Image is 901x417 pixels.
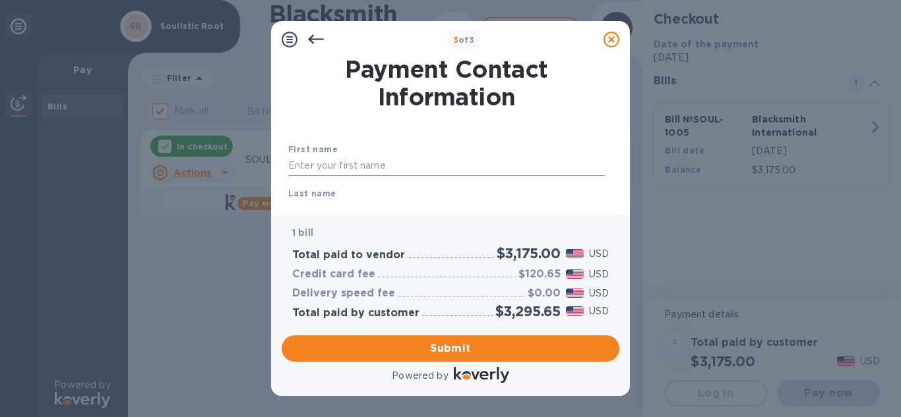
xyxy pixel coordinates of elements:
h2: $3,175.00 [497,245,561,262]
p: USD [589,287,609,300]
input: Enter your first name [288,156,605,176]
b: 1 bill [292,227,313,238]
img: USD [566,249,584,258]
h3: Delivery speed fee [292,287,395,300]
img: USD [566,269,584,279]
h2: $3,295.65 [495,303,561,320]
h3: $120.65 [518,268,561,281]
p: USD [589,304,609,318]
h1: Payment Contact Information [288,55,605,111]
b: Last name [288,188,336,198]
p: Powered by [392,369,448,383]
input: Enter your last name [288,200,605,219]
img: USD [566,306,584,316]
b: First name [288,144,338,154]
h3: Credit card fee [292,268,375,281]
span: Submit [292,341,609,356]
h3: Total paid to vendor [292,249,405,262]
button: Submit [282,335,619,362]
span: 3 [453,35,458,45]
img: Logo [454,367,509,383]
b: of 3 [453,35,475,45]
h3: Total paid by customer [292,307,419,320]
img: USD [566,289,584,298]
h3: $0.00 [528,287,561,300]
p: USD [589,247,609,261]
p: USD [589,267,609,281]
